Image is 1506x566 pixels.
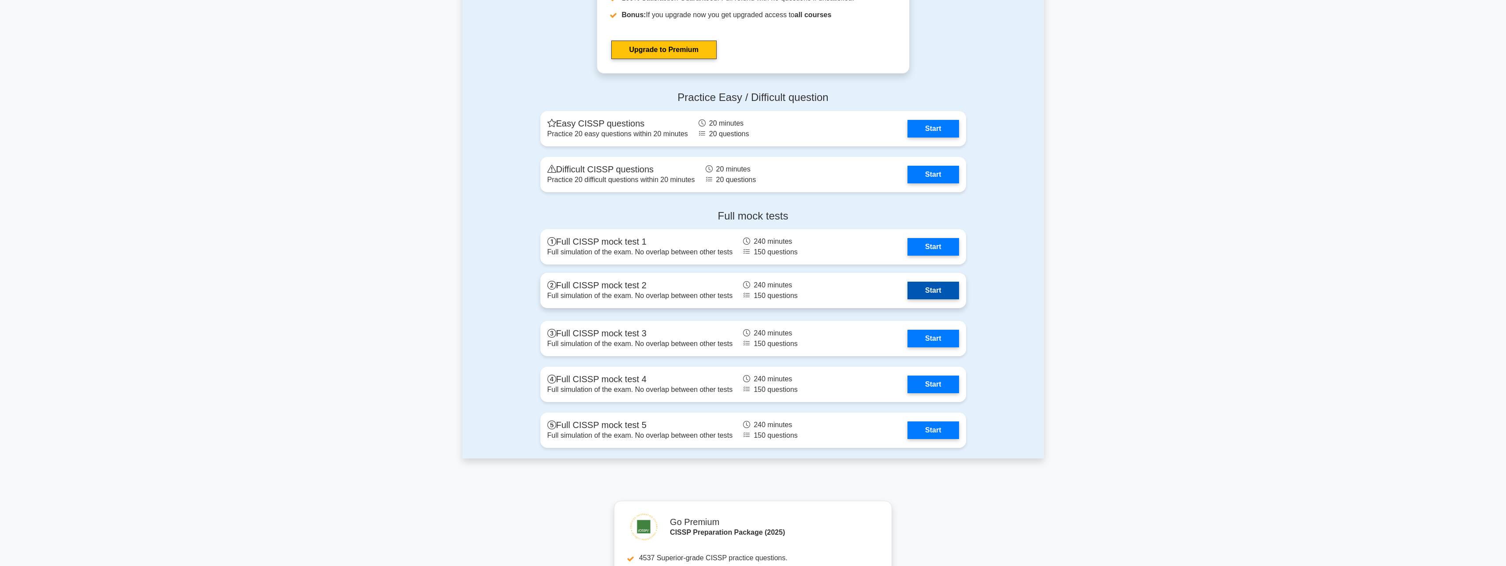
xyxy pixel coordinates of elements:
h4: Practice Easy / Difficult question [540,91,966,104]
h4: Full mock tests [540,210,966,223]
a: Start [907,166,959,183]
a: Start [907,330,959,347]
a: Start [907,120,959,138]
a: Upgrade to Premium [611,41,717,59]
a: Start [907,238,959,256]
a: Start [907,376,959,393]
a: Start [907,421,959,439]
a: Start [907,282,959,299]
